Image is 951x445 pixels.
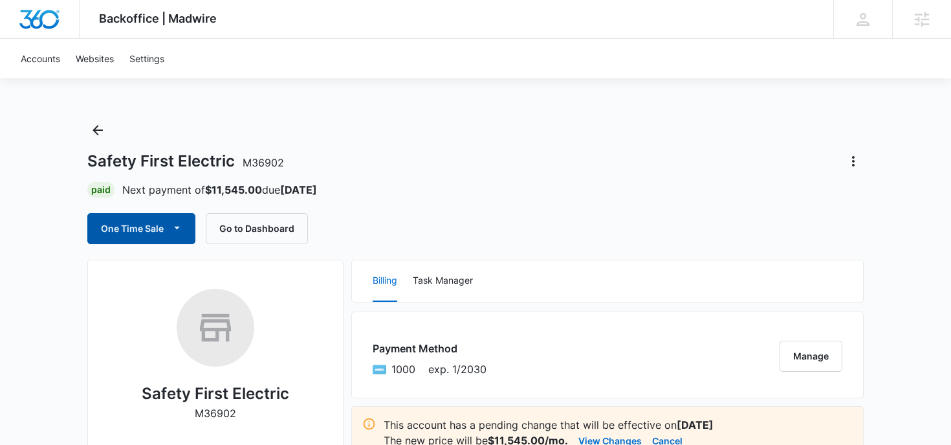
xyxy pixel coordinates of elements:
[280,183,317,196] strong: [DATE]
[122,39,172,78] a: Settings
[373,260,397,302] button: Billing
[243,156,284,169] span: M36902
[68,39,122,78] a: Websites
[87,213,195,244] button: One Time Sale
[122,182,317,198] p: Next payment of due
[87,152,284,171] h1: Safety First Electric
[99,12,217,25] span: Backoffice | Madwire
[87,182,115,198] div: Paid
[391,361,415,377] span: American Express ending with
[205,183,262,196] strong: $11,545.00
[384,417,853,433] p: This account has a pending change that will be effective on
[142,382,289,405] h2: Safety First Electric
[373,341,486,356] h3: Payment Method
[206,213,308,244] button: Go to Dashboard
[413,260,473,302] button: Task Manager
[195,405,236,421] p: M36902
[13,39,68,78] a: Accounts
[780,341,842,372] button: Manage
[677,418,714,431] strong: [DATE]
[87,120,108,141] button: Back
[428,361,486,377] span: exp. 1/2030
[843,151,864,172] button: Actions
